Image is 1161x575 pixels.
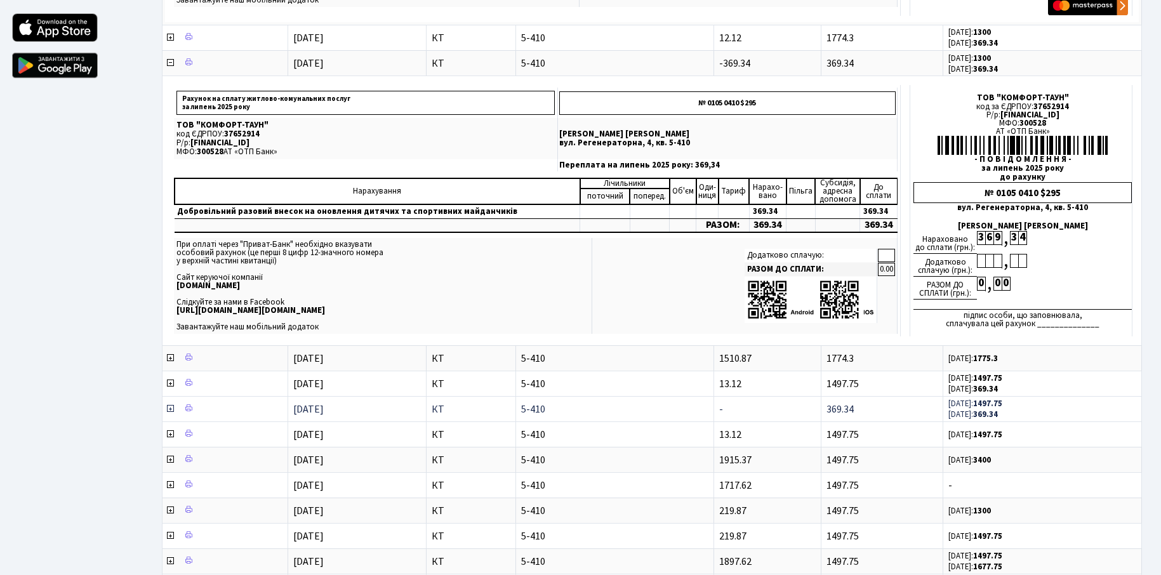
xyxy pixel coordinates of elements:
p: ТОВ "КОМФОРТ-ТАУН" [176,121,555,129]
div: Нараховано до сплати (грн.): [913,231,977,254]
span: КТ [432,455,510,465]
small: [DATE]: [948,373,1002,384]
span: -369.34 [719,56,750,70]
small: [DATE]: [948,27,991,38]
td: Добровільний разовий внесок на оновлення дитячих та спортивних майданчиків [175,204,580,219]
td: Нарахування [175,178,580,204]
p: МФО: АТ «ОТП Банк» [176,148,555,156]
span: [DATE] [293,453,324,467]
b: [DOMAIN_NAME] [176,280,240,291]
span: 1497.75 [826,453,859,467]
small: [DATE]: [948,398,1002,409]
div: МФО: [913,119,1132,128]
small: [DATE]: [948,37,998,49]
b: [URL][DOMAIN_NAME][DOMAIN_NAME] [176,305,325,316]
div: № 0105 0410 $295 [913,182,1132,203]
td: РАЗОМ ДО СПЛАТИ: [745,263,877,276]
span: [DATE] [293,352,324,366]
small: [DATE]: [948,505,991,517]
span: 369.34 [826,402,854,416]
span: 219.87 [719,504,746,518]
b: 1300 [973,27,991,38]
span: 5-410 [521,455,708,465]
span: 300528 [197,146,223,157]
span: 1497.75 [826,428,859,442]
span: 1717.62 [719,479,752,492]
td: 369.34 [749,204,786,219]
small: [DATE]: [948,383,998,395]
small: [DATE]: [948,454,991,466]
td: При оплаті через "Приват-Банк" необхідно вказувати особовий рахунок (це перші 8 цифр 12-значного ... [174,238,592,334]
div: АТ «ОТП Банк» [913,128,1132,136]
p: Переплата на липень 2025 року: 369,34 [559,161,896,169]
span: КТ [432,531,510,541]
div: РАЗОМ ДО СПЛАТИ (грн.): [913,277,977,300]
span: [DATE] [293,479,324,492]
span: КТ [432,430,510,440]
b: 1300 [973,53,991,64]
div: вул. Регенераторна, 4, кв. 5-410 [913,204,1132,212]
div: , [1002,254,1010,268]
b: 1497.75 [973,398,1002,409]
span: 5-410 [521,354,708,364]
small: [DATE]: [948,53,991,64]
p: вул. Регенераторна, 4, кв. 5-410 [559,139,896,147]
div: Додатково сплачую (грн.): [913,254,977,277]
span: КТ [432,379,510,389]
div: Р/р: [913,111,1132,119]
td: Лічильники [580,178,670,188]
td: Тариф [719,178,749,204]
td: Пільга [786,178,816,204]
span: 1497.75 [826,555,859,569]
div: 0 [977,277,985,291]
span: 12.12 [719,31,741,45]
div: , [1002,231,1010,246]
td: РАЗОМ: [696,219,749,232]
small: [DATE]: [948,531,1002,542]
span: [FINANCIAL_ID] [1000,109,1059,121]
div: 0 [1002,277,1010,291]
div: 4 [1018,231,1026,245]
div: ТОВ "КОМФОРТ-ТАУН" [913,94,1132,102]
span: 37652914 [224,128,260,140]
p: [PERSON_NAME] [PERSON_NAME] [559,130,896,138]
p: Рахунок на сплату житлово-комунальних послуг за липень 2025 року [176,91,555,115]
p: Р/р: [176,139,555,147]
span: 37652914 [1033,101,1069,112]
span: - [719,402,723,416]
img: apps-qrcodes.png [747,279,874,321]
div: код за ЄДРПОУ: [913,103,1132,111]
span: КТ [432,404,510,414]
div: до рахунку [913,173,1132,182]
td: Додатково сплачую: [745,249,877,262]
div: 6 [985,231,993,245]
td: 0.00 [878,263,895,276]
td: Оди- ниця [696,178,719,204]
b: 1497.75 [973,550,1002,562]
span: 1497.75 [826,504,859,518]
td: Субсидія, адресна допомога [815,178,859,204]
span: КТ [432,557,510,567]
span: 5-410 [521,379,708,389]
span: 1497.75 [826,377,859,391]
p: № 0105 0410 $295 [559,91,896,115]
span: 1897.62 [719,555,752,569]
small: [DATE]: [948,63,998,75]
small: [DATE]: [948,409,998,420]
span: [DATE] [293,56,324,70]
span: - [948,480,1136,491]
span: 5-410 [521,480,708,491]
span: 1774.3 [826,31,854,45]
span: 5-410 [521,506,708,516]
b: 1497.75 [973,531,1002,542]
span: КТ [432,506,510,516]
div: 9 [993,231,1002,245]
span: 1510.87 [719,352,752,366]
b: 369.34 [973,63,998,75]
span: 1774.3 [826,352,854,366]
b: 3400 [973,454,991,466]
td: Нарахо- вано [749,178,786,204]
b: 369.34 [973,383,998,395]
div: за липень 2025 року [913,164,1132,173]
span: [FINANCIAL_ID] [190,137,249,149]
